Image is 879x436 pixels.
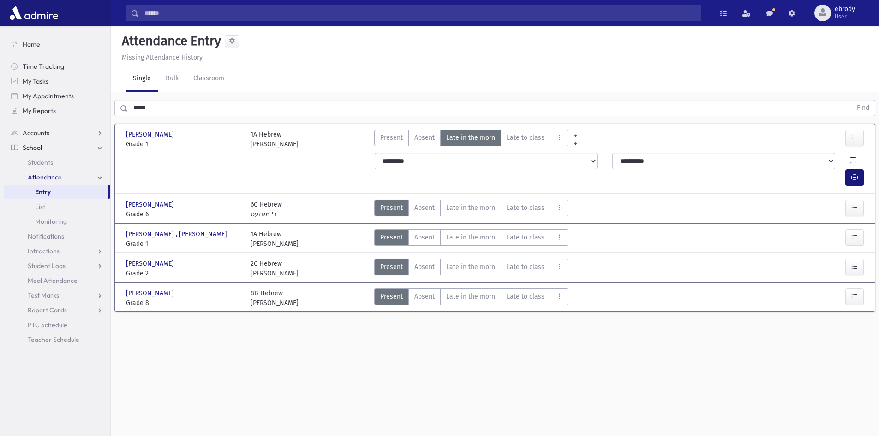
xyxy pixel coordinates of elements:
[126,139,241,149] span: Grade 1
[126,209,241,219] span: Grade 6
[251,229,299,249] div: 1A Hebrew [PERSON_NAME]
[380,233,403,242] span: Present
[4,103,110,118] a: My Reports
[4,244,110,258] a: Infractions
[851,100,875,116] button: Find
[446,203,495,213] span: Late in the morn
[23,92,74,100] span: My Appointments
[414,133,435,143] span: Absent
[251,200,282,219] div: 6C Hebrew ר' מאזעס
[126,229,229,239] span: [PERSON_NAME] , [PERSON_NAME]
[126,259,176,269] span: [PERSON_NAME]
[28,335,79,344] span: Teacher Schedule
[507,292,544,301] span: Late to class
[126,288,176,298] span: [PERSON_NAME]
[4,199,110,214] a: List
[23,107,56,115] span: My Reports
[4,59,110,74] a: Time Tracking
[126,298,241,308] span: Grade 8
[28,306,67,314] span: Report Cards
[118,54,203,61] a: Missing Attendance History
[251,130,299,149] div: 1A Hebrew [PERSON_NAME]
[23,77,48,85] span: My Tasks
[28,291,59,299] span: Test Marks
[28,158,53,167] span: Students
[4,37,110,52] a: Home
[23,143,42,152] span: School
[7,4,60,22] img: AdmirePro
[4,258,110,273] a: Student Logs
[374,130,568,149] div: AttTypes
[835,13,855,20] span: User
[374,200,568,219] div: AttTypes
[28,276,78,285] span: Meal Attendance
[35,203,45,211] span: List
[374,288,568,308] div: AttTypes
[4,140,110,155] a: School
[507,233,544,242] span: Late to class
[4,332,110,347] a: Teacher Schedule
[122,54,203,61] u: Missing Attendance History
[28,173,62,181] span: Attendance
[4,185,108,199] a: Entry
[507,262,544,272] span: Late to class
[414,233,435,242] span: Absent
[4,288,110,303] a: Test Marks
[835,6,855,13] span: ebrody
[4,74,110,89] a: My Tasks
[23,62,64,71] span: Time Tracking
[28,321,67,329] span: PTC Schedule
[23,129,49,137] span: Accounts
[35,217,67,226] span: Monitoring
[507,203,544,213] span: Late to class
[374,259,568,278] div: AttTypes
[4,273,110,288] a: Meal Attendance
[4,125,110,140] a: Accounts
[186,66,232,92] a: Classroom
[126,269,241,278] span: Grade 2
[28,247,60,255] span: Infractions
[251,288,299,308] div: 8B Hebrew [PERSON_NAME]
[118,33,221,49] h5: Attendance Entry
[507,133,544,143] span: Late to class
[158,66,186,92] a: Bulk
[380,292,403,301] span: Present
[380,133,403,143] span: Present
[414,262,435,272] span: Absent
[139,5,701,21] input: Search
[4,155,110,170] a: Students
[4,170,110,185] a: Attendance
[4,317,110,332] a: PTC Schedule
[374,229,568,249] div: AttTypes
[126,130,176,139] span: [PERSON_NAME]
[414,203,435,213] span: Absent
[23,40,40,48] span: Home
[4,303,110,317] a: Report Cards
[446,292,495,301] span: Late in the morn
[28,262,66,270] span: Student Logs
[380,262,403,272] span: Present
[446,262,495,272] span: Late in the morn
[446,233,495,242] span: Late in the morn
[414,292,435,301] span: Absent
[446,133,495,143] span: Late in the morn
[251,259,299,278] div: 2C Hebrew [PERSON_NAME]
[126,200,176,209] span: [PERSON_NAME]
[35,188,51,196] span: Entry
[28,232,64,240] span: Notifications
[4,229,110,244] a: Notifications
[126,239,241,249] span: Grade 1
[380,203,403,213] span: Present
[4,89,110,103] a: My Appointments
[126,66,158,92] a: Single
[4,214,110,229] a: Monitoring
